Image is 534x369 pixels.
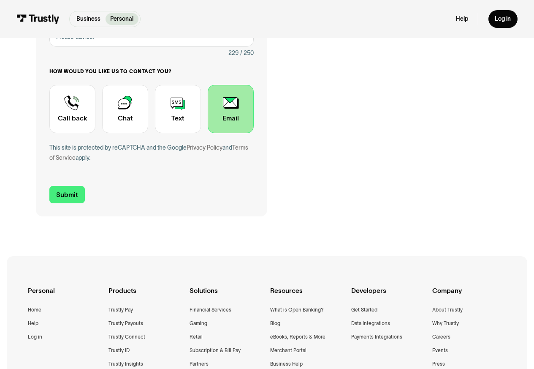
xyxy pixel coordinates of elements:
[108,333,145,341] a: Trustly Connect
[270,346,306,355] a: Merchant Portal
[49,143,254,163] div: This site is protected by reCAPTCHA and the Google and apply.
[76,15,100,24] p: Business
[240,48,254,58] div: / 250
[190,333,203,341] a: Retail
[270,333,325,341] a: eBooks, Reports & More
[351,333,402,341] a: Payments Integrations
[432,346,448,355] a: Events
[108,346,130,355] a: Trustly ID
[190,346,241,355] a: Subscription & Bill Pay
[28,319,38,328] a: Help
[110,15,133,24] p: Personal
[432,333,450,341] a: Careers
[187,145,222,151] a: Privacy Policy
[49,145,248,161] a: Terms of Service
[432,306,463,314] a: About Trustly
[270,285,344,306] div: Resources
[351,319,390,328] a: Data Integrations
[495,15,511,23] div: Log in
[432,285,507,306] div: Company
[71,13,105,25] a: Business
[190,319,207,328] a: Gaming
[108,285,183,306] div: Products
[190,360,209,368] a: Partners
[190,306,231,314] a: Financial Services
[28,306,41,314] a: Home
[456,15,468,23] a: Help
[270,319,280,328] a: Blog
[108,319,143,328] a: Trustly Payouts
[351,306,377,314] a: Get Started
[28,333,42,341] a: Log in
[190,285,264,306] div: Solutions
[108,306,133,314] a: Trustly Pay
[16,14,60,23] img: Trustly Logo
[49,186,85,203] input: Submit
[432,319,459,328] a: Why Trustly
[49,68,254,75] label: How would you like us to contact you?
[108,360,143,368] a: Trustly Insights
[488,10,518,27] a: Log in
[270,360,303,368] a: Business Help
[432,360,445,368] a: Press
[106,13,138,25] a: Personal
[28,285,102,306] div: Personal
[351,285,426,306] div: Developers
[270,306,324,314] a: What is Open Banking?
[228,48,239,58] div: 229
